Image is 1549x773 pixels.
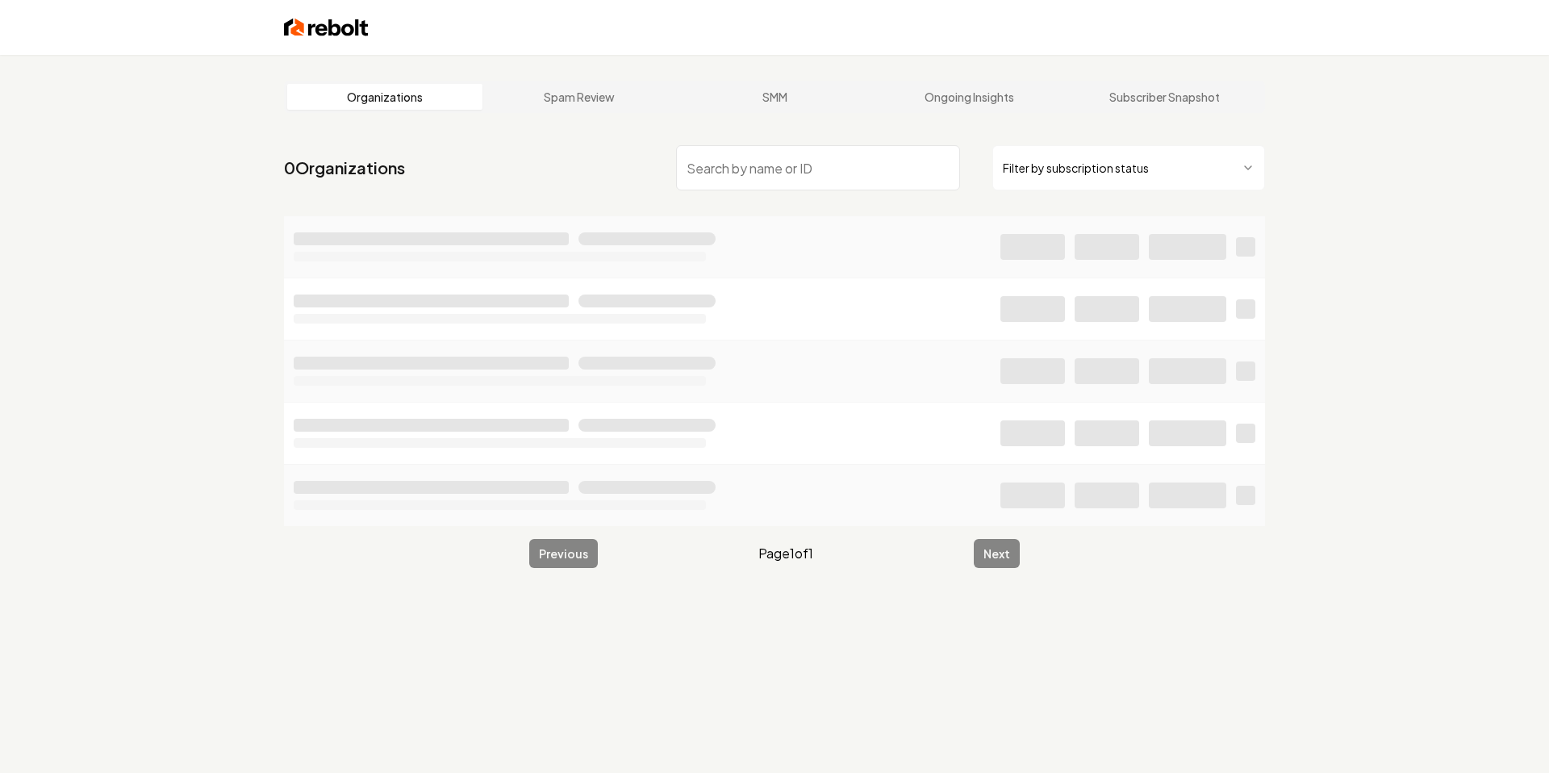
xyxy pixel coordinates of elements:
[287,84,482,110] a: Organizations
[284,16,369,39] img: Rebolt Logo
[1067,84,1262,110] a: Subscriber Snapshot
[676,145,960,190] input: Search by name or ID
[284,157,405,179] a: 0Organizations
[677,84,872,110] a: SMM
[758,544,813,563] span: Page 1 of 1
[872,84,1067,110] a: Ongoing Insights
[482,84,678,110] a: Spam Review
